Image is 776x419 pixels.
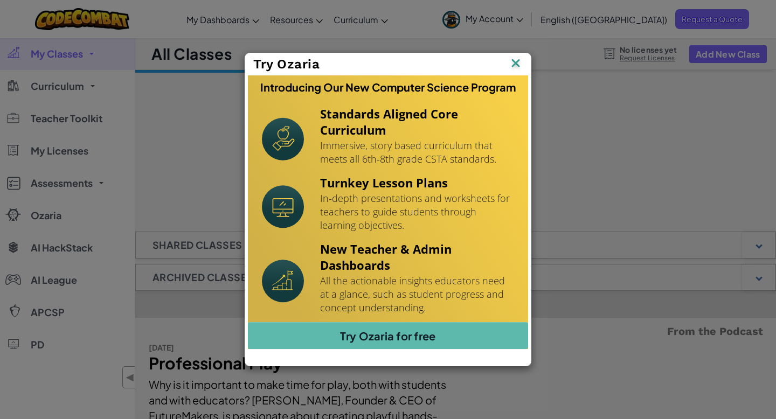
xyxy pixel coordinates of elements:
span: Try Ozaria [253,57,320,72]
h3: Introducing Our New Computer Science Program [260,81,516,94]
p: All the actionable insights educators need at a glance, such as student progress and concept unde... [320,274,514,315]
img: Icon_StandardsAlignment.svg [262,117,304,160]
p: Immersive, story based curriculum that meets all 6th-8th grade CSTA standards. [320,139,514,166]
h4: New Teacher & Admin Dashboards [320,241,514,273]
h4: Turnkey Lesson Plans [320,174,514,191]
img: Icon_NewTeacherDashboard.svg [262,260,304,303]
p: In-depth presentations and worksheets for teachers to guide students through learning objectives. [320,192,514,232]
h4: Standards Aligned Core Curriculum [320,106,514,138]
img: IconClose.svg [509,56,523,72]
a: Try Ozaria for free [248,322,528,349]
img: Icon_Turnkey.svg [262,185,304,228]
